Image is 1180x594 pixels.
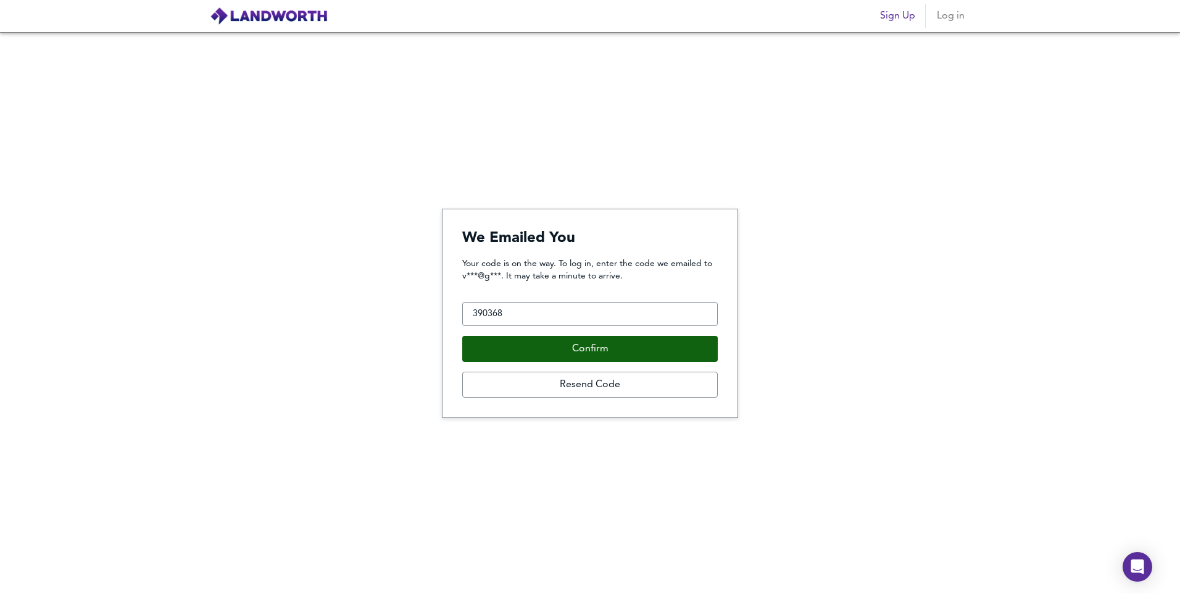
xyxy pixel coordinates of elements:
span: Log in [936,7,965,25]
div: Open Intercom Messenger [1123,552,1152,582]
button: Log in [931,4,970,28]
span: Sign Up [880,7,915,25]
p: Your code is on the way. To log in, enter the code we emailed to v***@g***. It may take a minute ... [462,257,718,282]
h4: We Emailed You [462,229,718,248]
input: Enter your code [462,302,718,327]
button: Sign Up [875,4,920,28]
img: logo [210,7,328,25]
button: Confirm [462,336,718,362]
button: Resend Code [462,372,718,398]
